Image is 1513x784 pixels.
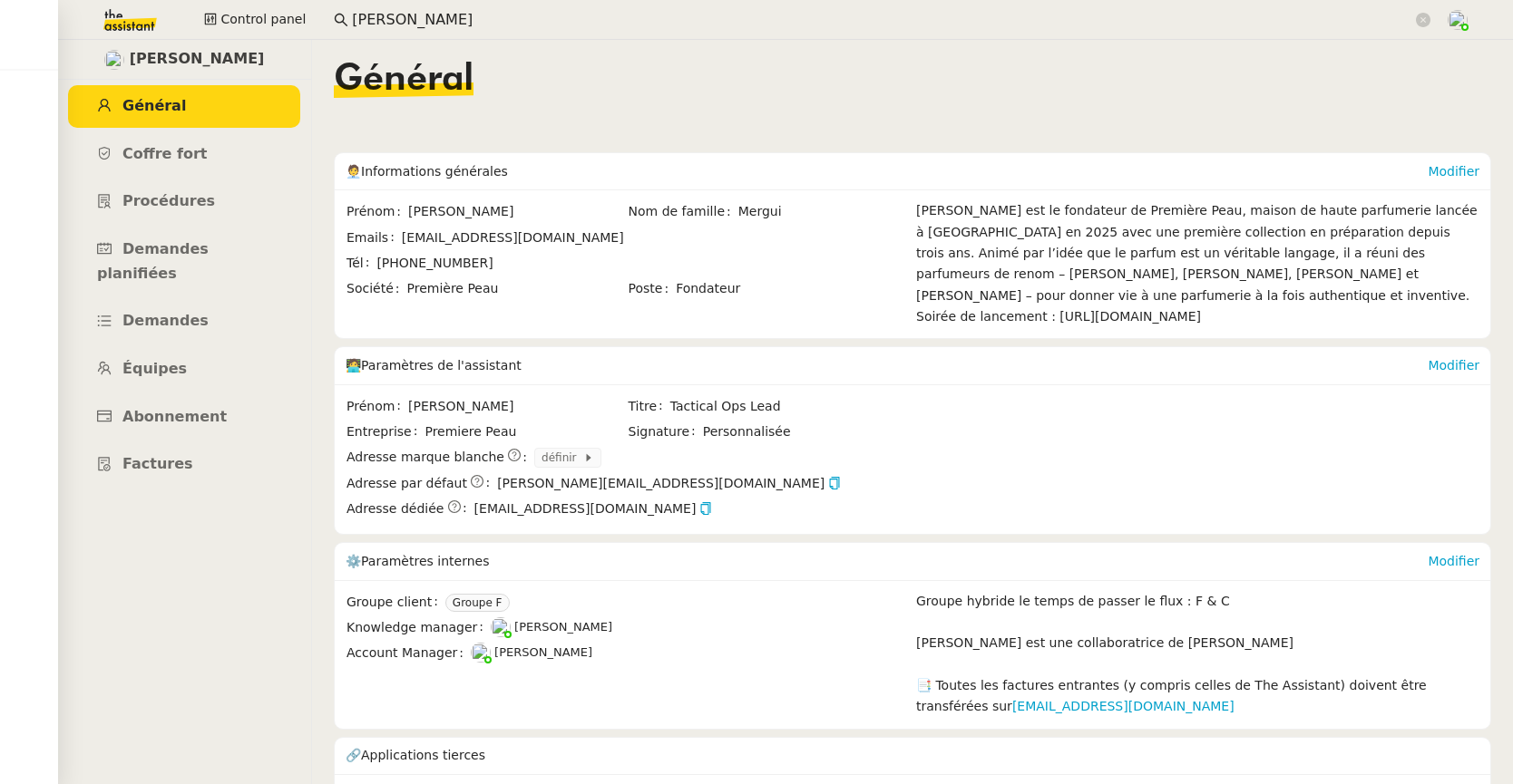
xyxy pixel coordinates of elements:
[347,617,491,638] span: Knowledge manager
[68,300,300,343] a: Demandes
[1428,164,1479,179] a: Modifier
[68,180,300,223] a: Procédures
[68,133,300,176] a: Coffre fort
[491,617,511,637] img: users%2FyQfMwtYgTqhRP2YHWHmG2s2LYaD3%2Favatar%2Fprofile-pic.png
[402,230,624,245] span: [EMAIL_ADDRESS][DOMAIN_NAME]
[104,50,124,70] img: users%2Fjeuj7FhI7bYLyCU6UIN9LElSS4x1%2Favatar%2F1678820456145.jpeg
[408,201,626,222] span: [PERSON_NAME]
[406,278,626,299] span: Première Peau
[68,348,300,391] a: Équipes
[542,449,583,467] span: définir
[346,153,1428,189] div: 🧑‍💼
[122,97,186,114] span: Général
[1448,10,1468,30] img: users%2FNTfmycKsCFdqp6LX6USf2FmuPJo2%2Favatar%2Fprofile-pic%20(1).png
[445,594,510,612] nz-tag: Groupe F
[347,227,402,248] span: Emails
[346,738,1479,774] div: 🔗
[122,360,187,377] span: Équipes
[1012,699,1235,713] a: [EMAIL_ADDRESS][DOMAIN_NAME]
[347,421,425,442] span: Entreprise
[97,240,209,282] span: Demandes planifiées
[738,201,908,222] span: Mergui
[130,47,265,72] span: [PERSON_NAME]
[514,620,612,634] span: [PERSON_NAME]
[122,312,209,329] span: Demandes
[1428,554,1479,568] a: Modifier
[122,192,215,209] span: Procédures
[193,7,317,33] button: Control panel
[703,421,791,442] span: Personnalisée
[629,201,738,222] span: Nom de famille
[352,8,1412,33] input: Rechercher
[629,278,677,299] span: Poste
[676,278,908,299] span: Fondateur
[361,748,485,762] span: Applications tierces
[122,145,208,162] span: Coffre fort
[376,256,493,270] span: [PHONE_NUMBER]
[916,591,1479,612] div: Groupe hybride le temps de passer le flux : F & C
[347,643,471,663] span: Account Manager
[346,543,1428,579] div: ⚙️
[361,164,508,179] span: Informations générales
[347,473,467,494] span: Adresse par défaut
[346,347,1428,383] div: 🧑‍💻
[68,85,300,128] a: Général
[474,498,713,519] span: [EMAIL_ADDRESS][DOMAIN_NAME]
[916,633,1479,653] div: [PERSON_NAME] est une collaboratrice de [PERSON_NAME]
[1428,358,1479,373] a: Modifier
[629,396,670,417] span: Titre
[347,447,504,468] span: Adresse marque blanche
[122,408,227,425] span: Abonnement
[220,9,306,30] span: Control panel
[629,421,703,442] span: Signature
[471,643,491,663] img: users%2FNTfmycKsCFdqp6LX6USf2FmuPJo2%2Favatar%2Fprofile-pic%20(1).png
[68,228,300,295] a: Demandes planifiées
[347,253,376,274] span: Tél
[347,396,408,417] span: Prénom
[334,62,473,98] span: Général
[916,675,1479,718] div: 📑 Toutes les factures entrantes (y compris celles de The Assistant) doivent être transférées sur
[497,473,841,494] span: [PERSON_NAME][EMAIL_ADDRESS][DOMAIN_NAME]
[494,645,592,659] span: [PERSON_NAME]
[68,396,300,439] a: Abonnement
[670,396,908,417] span: Tactical Ops Lead
[361,554,489,568] span: Paramètres internes
[347,278,406,299] span: Société
[425,421,626,442] span: Premiere Peau
[347,498,444,519] span: Adresse dédiée
[347,201,408,222] span: Prénom
[347,592,445,613] span: Groupe client
[916,200,1479,327] div: [PERSON_NAME] est le fondateur de Première Peau, maison de haute parfumerie lancée à [GEOGRAPHIC_...
[122,455,193,472] span: Factures
[361,358,522,373] span: Paramètres de l'assistant
[408,396,626,417] span: [PERSON_NAME]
